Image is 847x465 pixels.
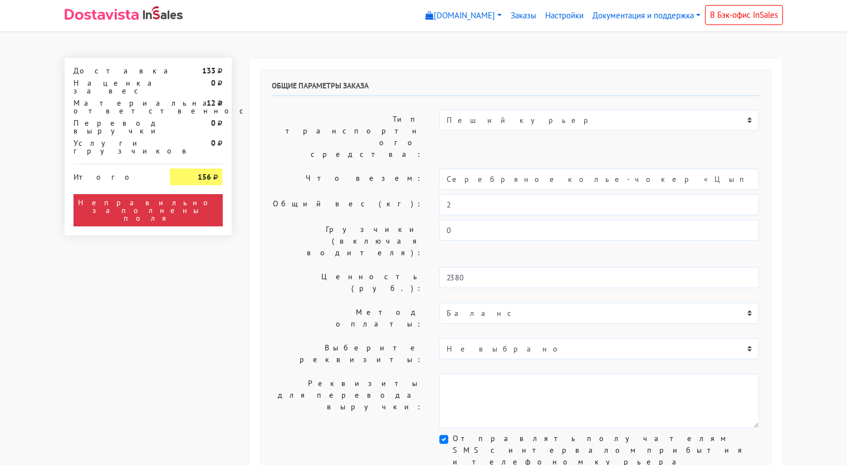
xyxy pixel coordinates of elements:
img: InSales [143,6,183,19]
label: Метод оплаты: [263,303,432,334]
a: В Бэк-офис InSales [705,5,783,25]
label: Грузчики (включая водителя): [263,220,432,263]
a: [DOMAIN_NAME] [421,5,506,27]
div: Услуги грузчиков [65,139,162,155]
label: Что везем: [263,169,432,190]
label: Выберите реквизиты: [263,338,432,369]
strong: 0 [211,78,216,88]
label: Реквизиты для перевода выручки: [263,374,432,428]
img: Dostavista - срочная курьерская служба доставки [65,9,139,20]
strong: 0 [211,118,216,128]
label: Ценность (руб.): [263,267,432,298]
strong: 12 [207,98,216,108]
label: Общий вес (кг): [263,194,432,215]
div: Доставка [65,67,162,75]
strong: 133 [202,66,216,76]
a: Заказы [506,5,541,27]
div: Перевод выручки [65,119,162,135]
strong: 0 [211,138,216,148]
div: Неправильно заполнены поля [74,194,223,226]
div: Материальная ответственность [65,99,162,115]
a: Настройки [541,5,588,27]
div: Итого [74,169,154,181]
label: Тип транспортного средства: [263,110,432,164]
a: Документация и поддержка [588,5,705,27]
strong: 156 [198,172,211,182]
h6: Общие параметры заказа [272,81,760,96]
div: Наценка за вес [65,79,162,95]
